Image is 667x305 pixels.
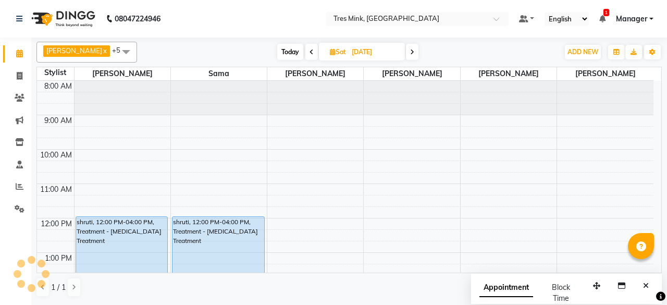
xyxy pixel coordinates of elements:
div: 9:00 AM [42,115,74,126]
span: Manager [616,14,647,25]
div: Stylist [37,67,74,78]
span: [PERSON_NAME] [267,67,363,80]
iframe: chat widget [623,263,657,295]
span: [PERSON_NAME] [75,67,170,80]
span: Block Time [552,283,570,303]
span: [PERSON_NAME] [557,67,653,80]
span: 1 / 1 [51,282,66,293]
div: 11:00 AM [38,184,74,195]
div: 10:00 AM [38,150,74,161]
button: ADD NEW [565,45,601,59]
span: +5 [112,46,128,54]
span: [PERSON_NAME] [364,67,460,80]
span: Sama [171,67,267,80]
span: [PERSON_NAME] [46,46,102,55]
div: 12:00 PM [39,218,74,229]
a: x [102,46,107,55]
img: logo [27,4,98,33]
div: 8:00 AM [42,81,74,92]
span: Appointment [479,278,533,297]
span: ADD NEW [567,48,598,56]
span: Sat [327,48,349,56]
a: 1 [599,14,606,23]
span: Today [277,44,303,60]
input: 2025-09-06 [349,44,401,60]
span: 1 [603,9,609,16]
span: [PERSON_NAME] [461,67,557,80]
div: 1:00 PM [43,253,74,264]
b: 08047224946 [115,4,160,33]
